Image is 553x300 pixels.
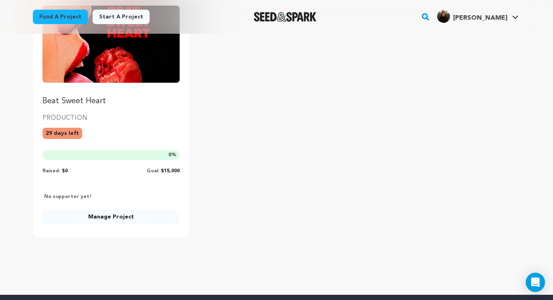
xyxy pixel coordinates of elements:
span: Raised: [43,169,60,173]
a: Fund a project [33,10,88,24]
span: $0 [62,169,68,173]
span: [PERSON_NAME] [453,15,507,21]
div: Open Intercom Messenger [526,273,545,292]
span: Mariya S.'s Profile [436,8,520,25]
span: % [168,152,176,158]
a: Seed&Spark Homepage [254,12,317,22]
span: 0 [168,153,171,157]
a: Start a project [93,10,150,24]
p: No supporter yet! [43,194,92,200]
span: $15,000 [161,169,180,173]
a: Fund Beat Sweet Heart [43,6,180,107]
a: Mariya S.'s Profile [436,8,520,23]
span: Goal: [147,169,159,173]
p: PRODUCTION [43,113,180,123]
img: Seed&Spark Logo Dark Mode [254,12,317,22]
p: 29 days left [43,128,82,139]
img: f1767e158fc15795.jpg [437,10,450,23]
p: Beat Sweet Heart [43,96,180,107]
div: Mariya S.'s Profile [437,10,507,23]
a: Manage Project [43,210,180,224]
